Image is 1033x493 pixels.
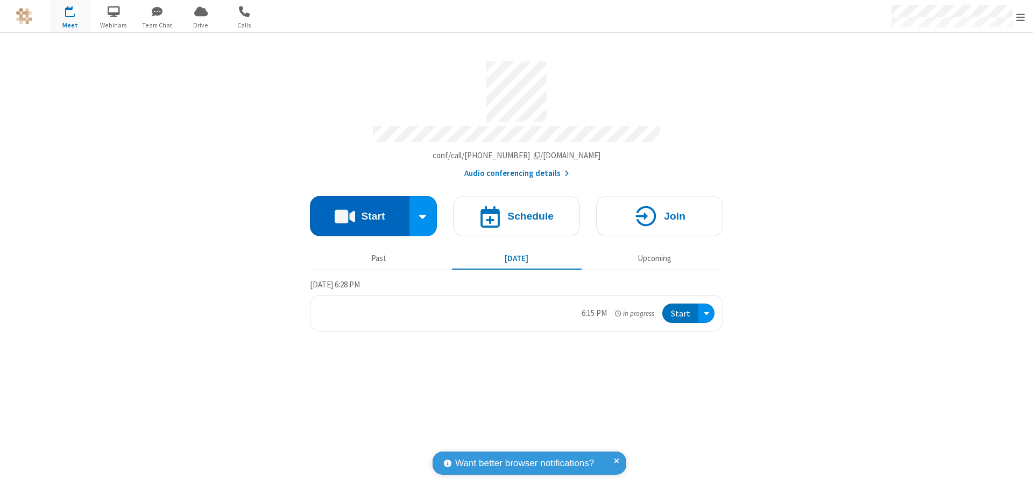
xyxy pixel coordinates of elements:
[452,248,582,269] button: [DATE]
[590,248,719,269] button: Upcoming
[453,196,580,236] button: Schedule
[50,20,90,30] span: Meet
[94,20,134,30] span: Webinars
[582,307,607,320] div: 6:15 PM
[16,8,32,24] img: QA Selenium DO NOT DELETE OR CHANGE
[310,53,723,180] section: Account details
[310,279,360,290] span: [DATE] 6:28 PM
[433,150,601,160] span: Copy my meeting room link
[181,20,221,30] span: Drive
[137,20,178,30] span: Team Chat
[433,150,601,162] button: Copy my meeting room linkCopy my meeting room link
[507,211,554,221] h4: Schedule
[664,211,685,221] h4: Join
[455,456,594,470] span: Want better browser notifications?
[662,304,698,323] button: Start
[596,196,723,236] button: Join
[361,211,385,221] h4: Start
[464,167,569,180] button: Audio conferencing details
[314,248,444,269] button: Past
[615,308,654,319] em: in progress
[310,196,409,236] button: Start
[1006,465,1025,485] iframe: Chat
[698,304,714,323] div: Open menu
[224,20,265,30] span: Calls
[409,196,437,236] div: Start conference options
[310,278,723,332] section: Today's Meetings
[73,6,80,14] div: 1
